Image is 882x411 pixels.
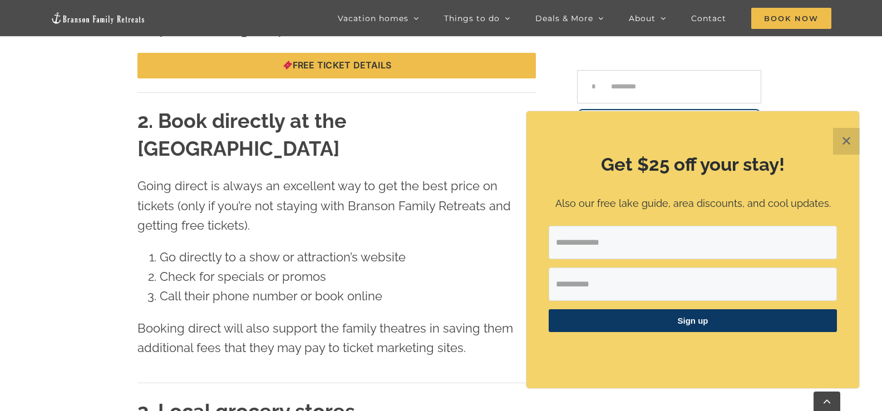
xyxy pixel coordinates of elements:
button: Close [833,128,860,155]
span: Vacation homes [338,14,408,22]
input: Email Address [549,226,837,259]
span: Things to do [444,14,500,22]
li: Go directly to a show or attraction’s website [160,247,536,267]
li: Call their phone number or book online [160,286,536,306]
h2: Get $25 off your stay! [549,152,837,177]
p: Booking direct will also support the family theatres in saving them additional fees that they may... [137,319,536,358]
span: Free ticket details [282,60,391,71]
a: 🎟️Free ticket details [137,53,536,78]
span: Book Now [751,8,831,29]
input: Search [577,70,610,103]
strong: 2. Book directly at the [GEOGRAPHIC_DATA] [137,109,347,160]
p: ​ [549,346,837,358]
img: 🎟️ [283,61,292,70]
span: Deals & More [535,14,593,22]
p: Going direct is always an excellent way to get the best price on tickets (only if you’re not stay... [137,176,536,235]
span: About [629,14,656,22]
span: Contact [691,14,726,22]
input: First Name [549,268,837,301]
li: Check for specials or promos [160,267,536,286]
img: Branson Family Retreats Logo [51,12,145,24]
button: Sign up [549,309,837,332]
input: Search... [577,70,761,103]
p: Also our free lake guide, area discounts, and cool updates. [549,196,837,212]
